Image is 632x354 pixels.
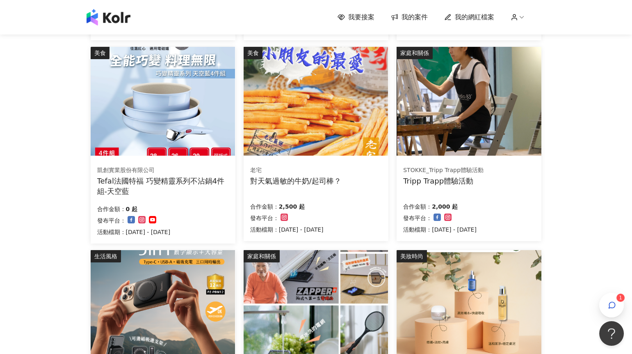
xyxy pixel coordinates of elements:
div: 美食 [244,47,262,59]
div: 美食 [91,47,110,59]
div: 家庭和關係 [244,250,280,262]
div: 凱創實業股份有限公司 [97,166,228,175]
p: 2,500 起 [279,202,305,211]
div: 家庭和關係 [397,47,433,59]
div: 美妝時尚 [397,250,427,262]
a: 我的網紅檔案 [444,13,494,22]
span: 1 [619,295,622,301]
p: 活動檔期：[DATE] - [DATE] [250,225,324,234]
p: 發布平台： [250,213,279,223]
p: 活動檔期：[DATE] - [DATE] [403,225,477,234]
span: 我的案件 [402,13,428,22]
div: 對天氣過敏的牛奶/起司棒？ [250,176,341,186]
span: 我要接案 [348,13,374,22]
img: 老宅牛奶棒/老宅起司棒 [244,47,388,156]
div: 生活風格 [91,250,121,262]
span: 我的網紅檔案 [455,13,494,22]
sup: 1 [616,294,625,302]
p: 發布平台： [403,213,432,223]
div: Tripp Trapp體驗活動 [403,176,484,186]
div: STOKKE_Tripp Trapp體驗活動 [403,166,484,175]
p: 合作金額： [97,204,126,214]
a: 我的案件 [391,13,428,22]
p: 合作金額： [403,202,432,211]
iframe: Help Scout Beacon - Open [599,321,624,346]
img: logo [87,9,130,25]
p: 活動檔期：[DATE] - [DATE] [97,227,171,237]
div: 老宅 [250,166,341,175]
a: 我要接案 [338,13,374,22]
p: 2,000 起 [432,202,458,211]
p: 發布平台： [97,216,126,225]
button: 1 [599,293,624,317]
p: 合作金額： [250,202,279,211]
div: Tefal法國特福 巧變精靈系列不沾鍋4件組-天空藍 [97,176,229,196]
img: Tefal法國特福 巧變精靈系列不沾鍋4件組 開團 [91,47,235,156]
img: 坐上tripp trapp、體驗專注繪畫創作 [397,47,541,156]
p: 0 起 [126,204,138,214]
